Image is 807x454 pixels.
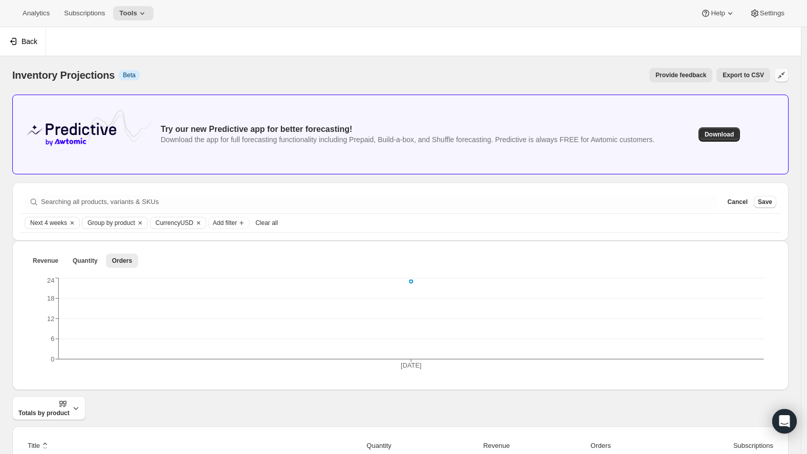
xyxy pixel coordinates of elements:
[724,196,752,208] button: Cancel
[772,409,797,434] div: Open Intercom Messenger
[744,6,791,20] button: Settings
[251,217,282,229] button: Clear all
[82,217,135,229] button: Group by product
[694,6,741,20] button: Help
[12,70,115,81] span: Inventory Projections
[758,198,772,206] span: Save
[25,217,67,229] button: Next 4 weeks
[213,219,237,227] span: Add filter
[67,217,77,229] button: Clear
[113,6,154,20] button: Tools
[699,127,740,142] button: Download
[73,257,98,265] span: Quantity
[18,399,70,417] span: Totals by product
[21,36,37,47] span: Back
[728,198,748,206] span: Cancel
[716,68,770,82] button: Export to CSV
[208,217,249,229] button: Add filter
[760,9,784,17] span: Settings
[705,130,734,139] span: Download
[649,68,712,82] button: Provide feedback
[47,315,54,323] tspan: 12
[119,9,137,17] span: Tools
[711,9,725,17] span: Help
[161,125,352,133] span: Try our new Predictive app for better forecasting!
[156,219,193,227] span: Currency USD
[23,9,50,17] span: Analytics
[51,355,54,363] tspan: 0
[135,217,145,229] button: Clear
[723,71,764,79] span: Export to CSV
[161,134,655,145] div: Download the app for full forecasting functionality including Prepaid, Build-a-box, and Shuffle f...
[656,71,706,79] span: Provide feedback
[123,71,136,79] span: Beta
[150,217,193,229] button: Currency ,USD
[754,196,776,208] button: Save
[47,294,54,302] tspan: 18
[33,257,58,265] span: Revenue
[41,195,717,209] input: Searching all products, variants & SKUs
[402,362,423,370] tspan: [DATE]
[112,257,132,265] span: Orders
[64,9,105,17] span: Subscriptions
[47,277,54,284] tspan: 24
[88,219,135,227] span: Group by product
[255,219,278,227] span: Clear all
[58,6,111,20] button: Subscriptions
[193,217,204,229] button: Clear
[16,6,56,20] button: Analytics
[30,219,67,227] span: Next 4 weeks
[27,254,64,268] button: Revenue
[51,335,54,343] tspan: 6
[12,396,85,420] button: Totals by product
